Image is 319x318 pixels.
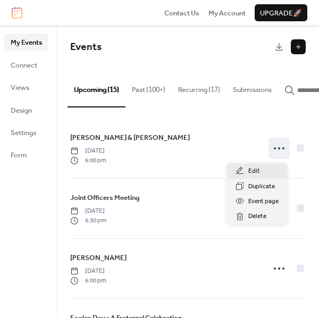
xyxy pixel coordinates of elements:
span: Joint Officers Meeting [70,193,140,203]
span: Views [11,82,29,93]
span: [PERSON_NAME] [70,253,127,263]
span: [DATE] [70,146,106,156]
span: Upgrade 🚀 [260,8,302,19]
a: Design [4,102,48,119]
span: [PERSON_NAME] & [PERSON_NAME] [70,132,190,143]
span: Connect [11,60,37,71]
button: Upcoming (15) [68,69,125,107]
span: Delete [248,211,266,222]
button: Past (100+) [125,69,172,106]
a: My Account [208,7,246,18]
a: Views [4,79,48,96]
span: My Account [208,8,246,19]
a: [PERSON_NAME] & [PERSON_NAME] [70,132,190,144]
span: 6:00 pm [70,276,106,286]
span: Design [11,105,32,116]
span: [DATE] [70,206,106,216]
span: My Events [11,37,42,48]
a: My Events [4,34,48,51]
span: [DATE] [70,266,106,276]
span: Event page [248,196,279,207]
img: logo [12,7,22,19]
span: Contact Us [164,8,199,19]
span: 6:00 pm [70,156,106,165]
a: Form [4,146,48,163]
button: Recurring (17) [172,69,226,106]
a: Joint Officers Meeting [70,192,140,204]
span: Duplicate [248,181,275,192]
a: Connect [4,56,48,73]
span: Settings [11,128,36,138]
a: Contact Us [164,7,199,18]
span: Events [70,37,102,57]
span: Edit [248,166,260,177]
button: Submissions [226,69,278,106]
a: [PERSON_NAME] [70,252,127,264]
a: Settings [4,124,48,141]
button: Upgrade🚀 [255,4,307,21]
span: Form [11,150,27,161]
span: 6:30 pm [70,216,106,225]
